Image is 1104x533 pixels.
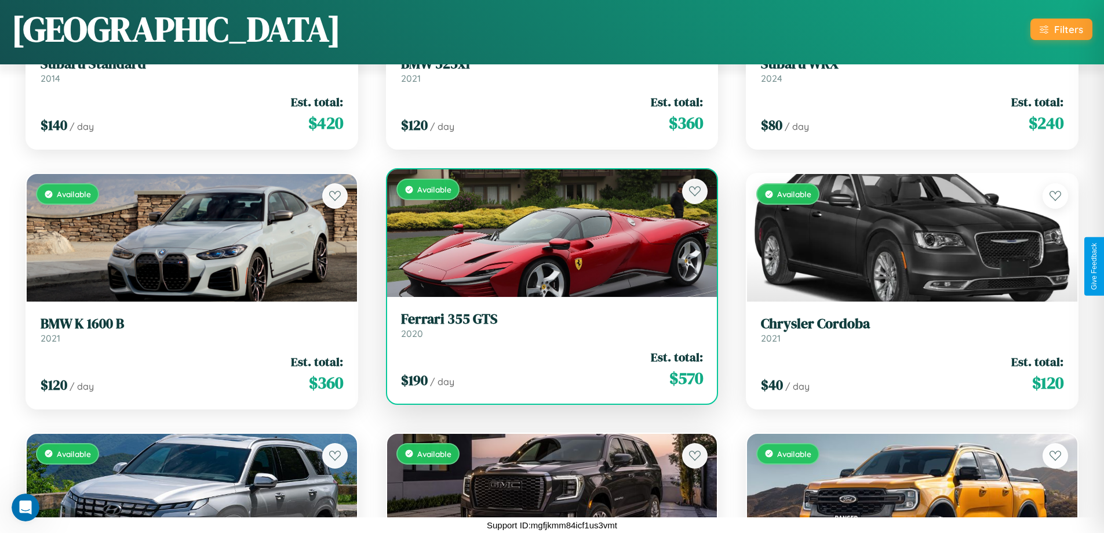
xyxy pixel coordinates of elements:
span: $ 40 [761,375,783,394]
a: Subaru WRX2024 [761,56,1063,84]
span: Est. total: [651,349,703,365]
a: BMW 525xi2021 [401,56,704,84]
span: $ 240 [1029,111,1063,135]
span: $ 120 [401,115,428,135]
span: $ 190 [401,371,428,390]
span: / day [70,121,94,132]
a: BMW K 1600 B2021 [41,316,343,344]
h3: BMW 525xi [401,56,704,72]
a: Chrysler Cordoba2021 [761,316,1063,344]
h3: BMW K 1600 B [41,316,343,332]
span: 2020 [401,328,423,339]
span: 2024 [761,72,782,84]
span: Available [417,184,451,194]
span: Available [57,189,91,199]
h1: [GEOGRAPHIC_DATA] [12,5,341,53]
span: $ 420 [308,111,343,135]
span: Est. total: [651,93,703,110]
span: / day [430,121,454,132]
span: $ 570 [669,367,703,390]
span: $ 140 [41,115,67,135]
h3: Ferrari 355 GTS [401,311,704,328]
h3: Subaru Standard [41,56,343,72]
span: Available [777,449,811,459]
div: Give Feedback [1090,243,1098,290]
span: Available [57,449,91,459]
span: Available [417,449,451,459]
h3: Subaru WRX [761,56,1063,72]
span: $ 80 [761,115,782,135]
button: Filters [1030,19,1092,40]
span: / day [70,380,94,392]
span: / day [430,376,454,387]
iframe: Intercom live chat [12,494,39,521]
span: $ 120 [1032,371,1063,394]
p: Support ID: mgfjkmm84icf1us3vmt [487,517,617,533]
span: Est. total: [291,353,343,370]
span: 2014 [41,72,60,84]
span: 2021 [761,332,781,344]
span: $ 360 [309,371,343,394]
span: Est. total: [291,93,343,110]
span: / day [785,380,810,392]
h3: Chrysler Cordoba [761,316,1063,332]
a: Ferrari 355 GTS2020 [401,311,704,339]
a: Subaru Standard2014 [41,56,343,84]
span: / day [785,121,809,132]
span: $ 120 [41,375,67,394]
span: Available [777,189,811,199]
span: Est. total: [1011,353,1063,370]
span: 2021 [401,72,421,84]
div: Filters [1054,23,1083,35]
span: Est. total: [1011,93,1063,110]
span: $ 360 [669,111,703,135]
span: 2021 [41,332,60,344]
